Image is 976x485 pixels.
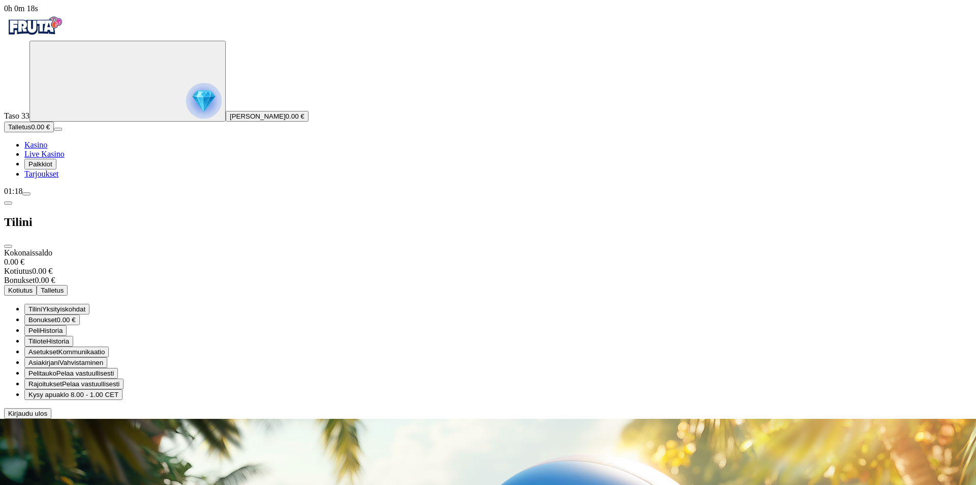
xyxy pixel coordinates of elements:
[230,112,286,120] span: [PERSON_NAME]
[37,285,68,296] button: Talletus
[56,369,114,377] span: Pelaa vastuullisesti
[4,267,32,275] span: Kotiutus
[4,267,972,276] div: 0.00 €
[24,140,47,149] a: diamond iconKasino
[40,327,63,334] span: Historia
[41,287,64,294] span: Talletus
[28,391,60,398] span: Kysy apua
[4,245,12,248] button: close
[28,359,59,366] span: Asiakirjani
[46,337,69,345] span: Historia
[4,13,972,179] nav: Primary
[4,4,38,13] span: user session time
[4,32,65,40] a: Fruta
[4,248,972,267] div: Kokonaissaldo
[28,316,57,324] span: Bonukset
[4,408,51,419] button: Kirjaudu ulos
[28,348,58,356] span: Asetukset
[4,258,972,267] div: 0.00 €
[58,348,105,356] span: Kommunikaatio
[4,285,37,296] button: Kotiutus
[24,379,124,389] button: limits iconRajoituksetPelaa vastuullisesti
[24,150,65,158] a: poker-chip iconLive Kasino
[24,336,73,347] button: transactions iconTilioteHistoria
[28,305,42,313] span: Tilini
[28,160,52,168] span: Palkkiot
[24,304,89,315] button: user-circle iconTiliniYksityiskohdat
[28,327,40,334] span: Peli
[22,192,30,195] button: menu
[186,83,222,119] img: reward progress
[8,123,31,131] span: Talletus
[28,380,62,388] span: Rajoitukset
[4,122,54,132] button: Talletusplus icon0.00 €
[226,111,309,122] button: [PERSON_NAME]0.00 €
[60,391,118,398] span: klo 8.00 - 1.00 CET
[24,325,67,336] button: history iconPeliHistoria
[24,140,47,149] span: Kasino
[4,187,22,195] span: 01:18
[24,368,118,379] button: clock iconPelitaukoPelaa vastuullisesti
[59,359,103,366] span: Vahvistaminen
[24,389,123,400] button: headphones iconKysy apuaklo 8.00 - 1.00 CET
[8,287,33,294] span: Kotiutus
[24,169,58,178] span: Tarjoukset
[62,380,119,388] span: Pelaa vastuullisesti
[24,169,58,178] a: gift-inverted iconTarjoukset
[4,202,12,205] button: chevron-left icon
[54,128,62,131] button: menu
[29,41,226,122] button: reward progress
[4,276,972,285] div: 0.00 €
[8,410,47,417] span: Kirjaudu ulos
[24,357,107,368] button: document iconAsiakirjaniVahvistaminen
[28,337,46,345] span: Tiliote
[24,159,56,169] button: reward iconPalkkiot
[28,369,56,377] span: Pelitauko
[4,215,972,229] h2: Tilini
[4,13,65,39] img: Fruta
[4,111,29,120] span: Taso 33
[24,347,109,357] button: toggle iconAsetuksetKommunikaatio
[42,305,85,313] span: Yksityiskohdat
[286,112,304,120] span: 0.00 €
[24,315,80,325] button: smiley iconBonukset0.00 €
[24,150,65,158] span: Live Kasino
[57,316,76,324] span: 0.00 €
[31,123,50,131] span: 0.00 €
[4,276,35,284] span: Bonukset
